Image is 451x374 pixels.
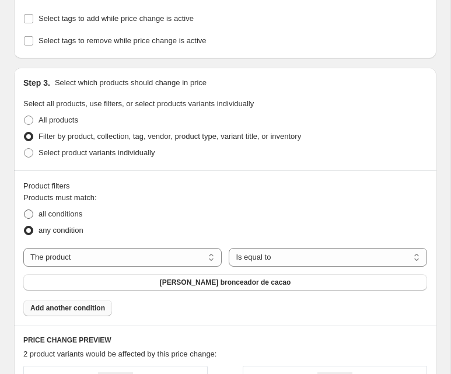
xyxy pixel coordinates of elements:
[39,116,78,124] span: All products
[30,303,105,313] span: Add another condition
[39,226,83,235] span: any condition
[23,180,427,192] div: Product filters
[39,148,155,157] span: Select product variants individually
[23,274,427,291] button: Bálsamo bronceador de cacao
[39,14,194,23] span: Select tags to add while price change is active
[23,77,50,89] h2: Step 3.
[23,193,97,202] span: Products must match:
[39,132,301,141] span: Filter by product, collection, tag, vendor, product type, variant title, or inventory
[23,335,427,345] h6: PRICE CHANGE PREVIEW
[23,300,112,316] button: Add another condition
[23,99,254,108] span: Select all products, use filters, or select products variants individually
[23,349,216,358] span: 2 product variants would be affected by this price change:
[55,77,207,89] p: Select which products should change in price
[160,278,291,287] span: [PERSON_NAME] bronceador de cacao
[39,36,207,45] span: Select tags to remove while price change is active
[39,209,82,218] span: all conditions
